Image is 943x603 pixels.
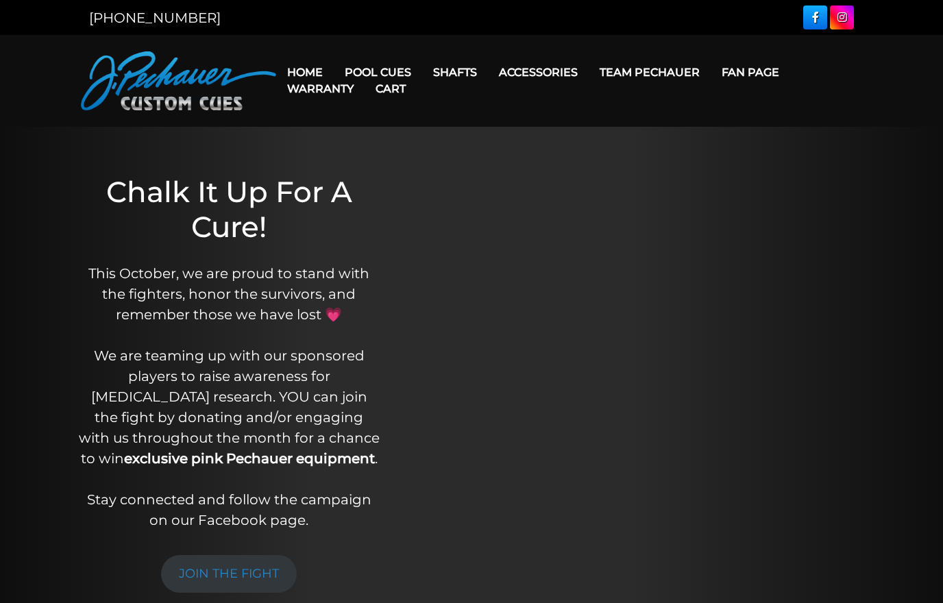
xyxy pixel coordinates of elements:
[276,55,334,90] a: Home
[711,55,790,90] a: Fan Page
[276,71,365,106] a: Warranty
[488,55,589,90] a: Accessories
[422,55,488,90] a: Shafts
[77,263,380,530] p: This October, we are proud to stand with the fighters, honor the survivors, and remember those we...
[124,450,375,467] strong: exclusive pink Pechauer equipment
[89,10,221,26] a: [PHONE_NUMBER]
[161,555,297,593] a: JOIN THE FIGHT
[589,55,711,90] a: Team Pechauer
[334,55,422,90] a: Pool Cues
[77,175,380,244] h1: Chalk It Up For A Cure!
[365,71,417,106] a: Cart
[81,51,276,110] img: Pechauer Custom Cues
